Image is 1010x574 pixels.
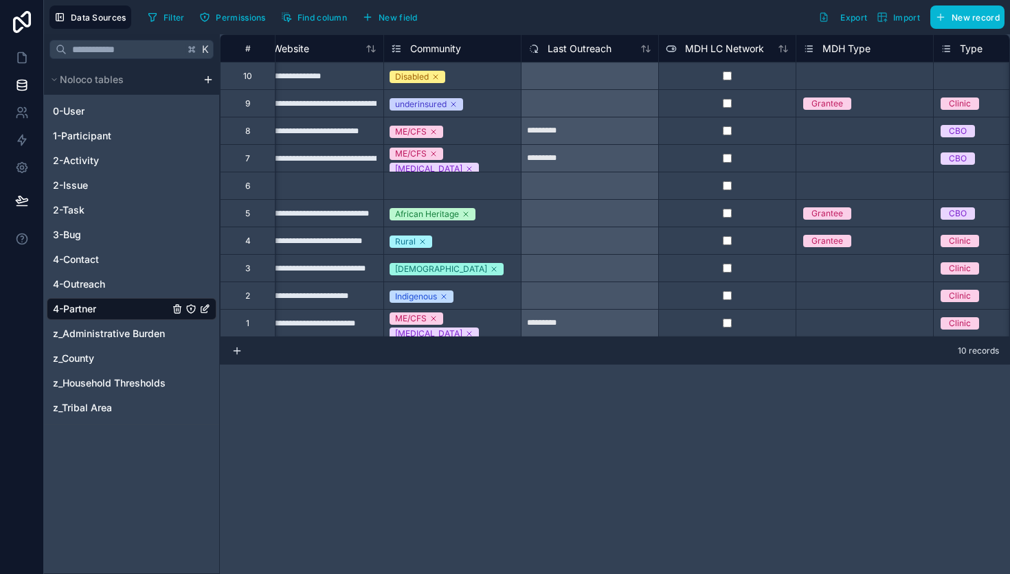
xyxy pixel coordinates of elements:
span: Type [960,42,983,56]
div: # [231,43,265,54]
div: African Heritage [395,208,459,220]
div: ME/CFS [395,148,427,160]
button: Import [872,5,925,29]
div: 3-Bug [47,224,216,246]
span: 4-Partner [53,302,96,316]
div: Clinic [949,290,971,302]
div: 10 [243,71,252,82]
span: 3-Bug [53,228,81,242]
div: scrollable content [44,65,219,425]
span: 10 records [958,345,999,356]
div: 2-Activity [47,150,216,172]
span: z_Household Thresholds [53,376,166,390]
div: Rural [395,236,416,248]
div: z_Administrative Burden [47,323,216,345]
span: Permissions [216,12,265,23]
div: [MEDICAL_DATA] [395,163,462,175]
div: z_Household Thresholds [47,372,216,394]
span: Last Outreach [548,42,611,56]
button: New record [930,5,1005,29]
div: Clinic [949,97,971,110]
button: Find column [276,7,352,27]
span: 4-Outreach [53,277,105,291]
div: 3 [245,263,250,274]
span: 2-Activity [53,154,99,168]
div: 2-Task [47,199,216,221]
div: ME/CFS [395,126,427,138]
span: Filter [164,12,185,23]
div: CBO [949,207,967,220]
span: Data Sources [71,12,126,23]
button: Data Sources [49,5,131,29]
div: 0-User [47,100,216,122]
div: 7 [245,153,250,164]
div: [MEDICAL_DATA] [395,328,462,340]
a: New record [925,5,1005,29]
div: Grantee [811,235,843,247]
span: Website [273,42,309,56]
span: Noloco tables [60,73,124,87]
button: Filter [142,7,190,27]
span: Community [410,42,461,56]
button: Noloco tables [47,70,197,89]
div: Clinic [949,262,971,275]
button: Export [813,5,872,29]
span: K [201,45,210,54]
span: 0-User [53,104,85,118]
div: Clinic [949,235,971,247]
button: New field [357,7,423,27]
div: Clinic [949,317,971,330]
div: 2-Issue [47,174,216,196]
span: z_County [53,352,94,365]
span: MDH LC Network [685,42,764,56]
div: 2 [245,290,250,301]
span: 1-Participant [53,129,111,143]
div: 1-Participant [47,125,216,147]
span: Import [893,12,920,23]
div: z_Tribal Area [47,397,216,419]
div: 8 [245,126,250,137]
div: 9 [245,98,250,109]
div: 1 [246,318,249,329]
div: 4-Outreach [47,273,216,295]
div: 4-Contact [47,249,216,271]
div: 5 [245,208,250,219]
div: 4 [245,236,251,246]
div: Grantee [811,207,843,220]
div: ME/CFS [395,312,427,325]
div: Disabled [395,71,429,83]
span: z_Administrative Burden [53,327,165,341]
span: z_Tribal Area [53,401,112,415]
div: Grantee [811,97,843,110]
span: Find column [298,12,347,23]
div: underinsured [395,98,447,111]
span: Export [840,12,867,23]
span: 4-Contact [53,253,99,266]
div: Indigenous [395,290,437,303]
span: New record [952,12,1000,23]
span: 2-Issue [53,179,88,192]
span: New field [379,12,418,23]
button: Permissions [194,7,270,27]
div: 4-Partner [47,298,216,320]
div: 6 [245,181,250,192]
div: [DEMOGRAPHIC_DATA] [395,263,487,275]
div: z_County [47,347,216,369]
div: CBO [949,125,967,137]
span: MDH Type [822,42,871,56]
a: Permissions [194,7,276,27]
div: CBO [949,152,967,165]
span: 2-Task [53,203,85,217]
